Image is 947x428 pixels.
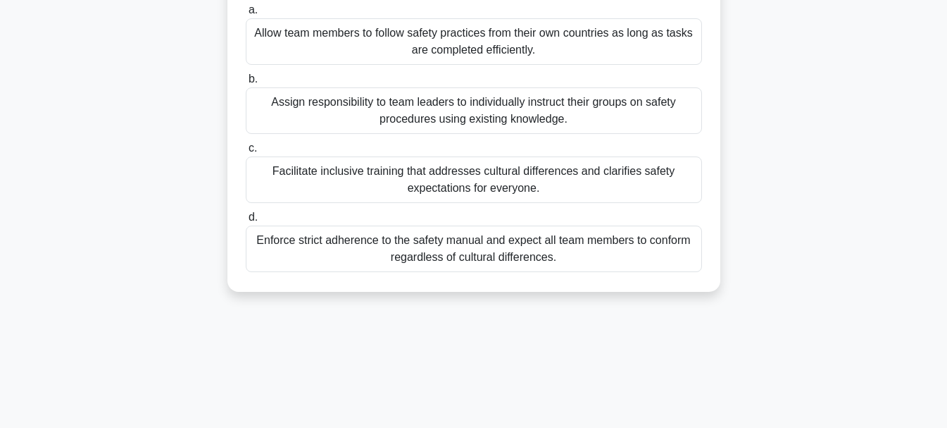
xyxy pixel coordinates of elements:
[246,87,702,134] div: Assign responsibility to team leaders to individually instruct their groups on safety procedures ...
[246,18,702,65] div: Allow team members to follow safety practices from their own countries as long as tasks are compl...
[246,157,702,203] div: Facilitate inclusive training that addresses cultural differences and clarifies safety expectatio...
[249,4,258,16] span: a.
[249,73,258,85] span: b.
[249,142,257,154] span: c.
[249,211,258,223] span: d.
[246,226,702,272] div: Enforce strict adherence to the safety manual and expect all team members to conform regardless o...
